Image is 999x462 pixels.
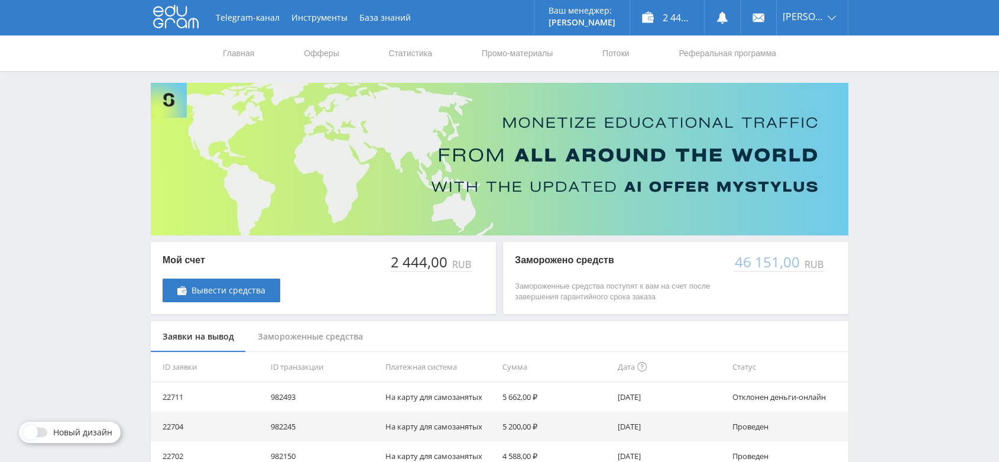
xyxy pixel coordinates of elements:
img: Banner [151,83,848,235]
td: 5 662,00 ₽ [498,382,613,412]
a: Потоки [601,35,631,71]
td: На карту для самозанятых [381,412,498,441]
div: RUB [450,259,472,270]
th: ID транзакции [266,352,381,382]
td: Проведен [728,412,848,441]
th: Дата [613,352,728,382]
th: ID заявки [151,352,266,382]
th: Платежная система [381,352,498,382]
a: Вывести средства [163,279,280,302]
td: На карту для самозанятых [381,382,498,412]
div: 2 444,00 [390,254,450,270]
p: Мой счет [163,254,280,267]
p: Замороженные средства поступят к вам на счет после завершения гарантийного срока заказа [515,281,722,302]
span: Новый дизайн [53,428,112,437]
div: 46 151,00 [734,254,802,270]
span: [PERSON_NAME] [783,12,824,21]
div: Замороженные средства [246,321,375,353]
p: [PERSON_NAME] [549,18,615,27]
a: Реферальная программа [677,35,777,71]
a: Главная [222,35,255,71]
span: Вывести средства [192,286,265,295]
th: Сумма [498,352,613,382]
td: 22711 [151,382,266,412]
a: Офферы [303,35,340,71]
td: 5 200,00 ₽ [498,412,613,441]
a: Промо-материалы [481,35,554,71]
td: 982245 [266,412,381,441]
td: 982493 [266,382,381,412]
td: [DATE] [613,382,728,412]
a: Статистика [387,35,433,71]
div: Заявки на вывод [151,321,246,353]
td: Отклонен деньги-онлайн [728,382,848,412]
p: Ваш менеджер: [549,6,615,15]
td: [DATE] [613,412,728,441]
p: Заморожено средств [515,254,722,267]
td: 22704 [151,412,266,441]
th: Статус [728,352,848,382]
div: RUB [802,259,825,270]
